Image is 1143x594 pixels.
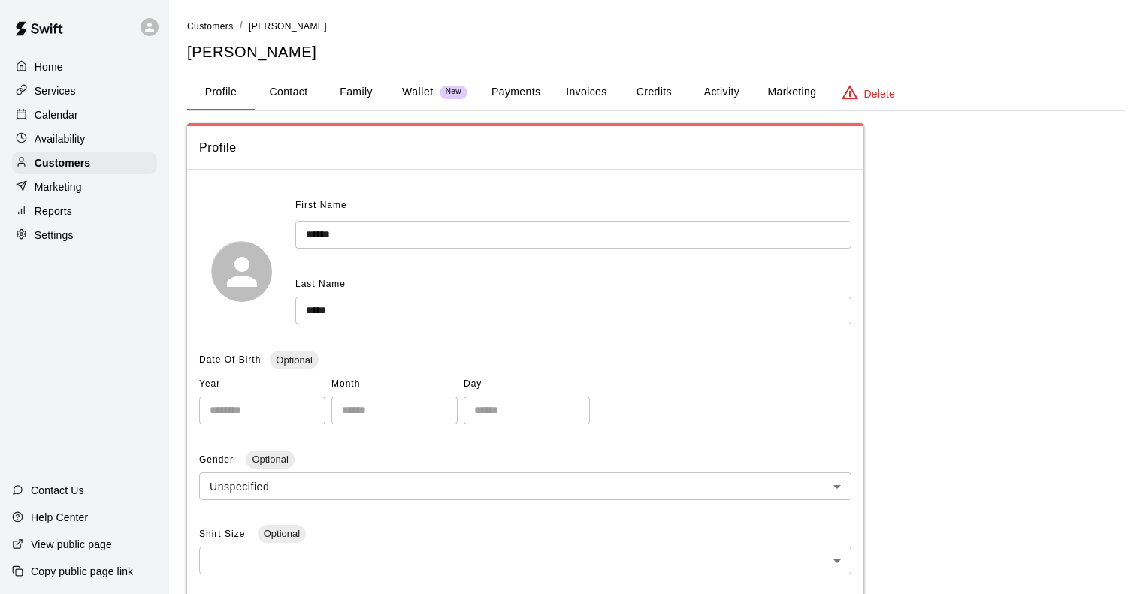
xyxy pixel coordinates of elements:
div: Unspecified [199,472,851,500]
p: Wallet [402,84,434,100]
p: Settings [35,228,74,243]
span: Customers [187,21,234,32]
p: Reports [35,204,72,219]
span: Profile [199,138,851,158]
a: Customers [12,152,157,174]
p: Help Center [31,510,88,525]
button: Profile [187,74,255,110]
nav: breadcrumb [187,18,1125,35]
a: Reports [12,200,157,222]
span: Year [199,372,325,397]
span: [PERSON_NAME] [249,21,327,32]
span: Last Name [295,279,346,289]
li: / [240,18,243,34]
span: Optional [246,454,294,465]
button: Marketing [755,74,828,110]
button: Credits [620,74,688,110]
div: basic tabs example [187,74,1125,110]
button: Payments [479,74,552,110]
p: Delete [864,86,895,101]
span: Optional [258,528,306,539]
button: Contact [255,74,322,110]
button: Invoices [552,74,620,110]
a: Home [12,56,157,78]
p: Marketing [35,179,82,194]
a: Marketing [12,176,157,198]
h5: [PERSON_NAME] [187,42,1125,62]
p: Contact Us [31,483,84,498]
a: Services [12,80,157,102]
button: Activity [688,74,755,110]
span: Shirt Size [199,529,249,539]
a: Settings [12,224,157,246]
span: First Name [295,194,347,218]
p: View public page [31,537,112,552]
a: Availability [12,128,157,150]
p: Copy public page link [31,564,133,579]
p: Availability [35,131,86,146]
span: Day [464,372,590,397]
span: Date Of Birth [199,354,261,365]
span: New [440,87,467,97]
p: Calendar [35,107,78,122]
span: Gender [199,454,237,465]
p: Home [35,59,63,74]
span: Month [331,372,458,397]
span: Optional [270,354,318,366]
button: Family [322,74,390,110]
p: Services [35,83,76,98]
a: Customers [187,20,234,32]
p: Customers [35,155,90,170]
a: Calendar [12,104,157,126]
